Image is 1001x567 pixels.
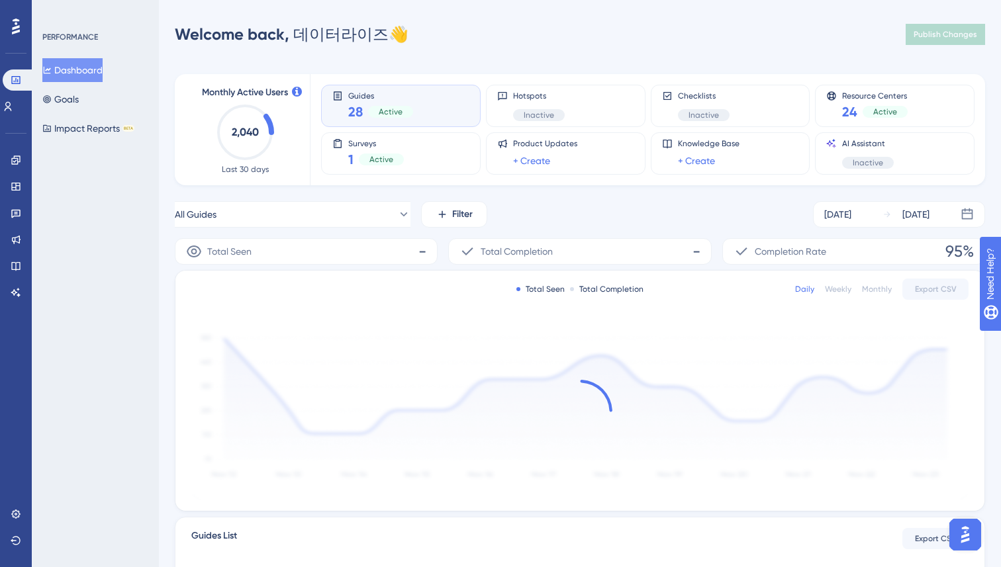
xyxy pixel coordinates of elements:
[175,206,216,222] span: All Guides
[369,154,393,165] span: Active
[825,284,851,294] div: Weekly
[513,138,577,149] span: Product Updates
[853,157,883,168] span: Inactive
[678,91,730,101] span: Checklists
[348,138,404,148] span: Surveys
[207,243,252,259] span: Total Seen
[202,85,288,101] span: Monthly Active Users
[348,150,354,169] span: 1
[862,284,892,294] div: Monthly
[902,206,930,222] div: [DATE]
[692,241,700,262] span: -
[678,153,715,169] a: + Create
[914,29,977,40] span: Publish Changes
[945,515,985,554] iframe: UserGuiding AI Assistant Launcher
[902,279,969,300] button: Export CSV
[175,24,289,44] span: Welcome back,
[842,91,908,100] span: Resource Centers
[418,241,426,262] span: -
[795,284,814,294] div: Daily
[945,241,974,262] span: 95%
[678,138,739,149] span: Knowledge Base
[524,110,554,120] span: Inactive
[842,138,894,149] span: AI Assistant
[42,58,103,82] button: Dashboard
[915,284,957,294] span: Export CSV
[122,125,134,132] div: BETA
[222,164,269,175] span: Last 30 days
[902,528,969,549] button: Export CSV
[42,87,79,111] button: Goals
[452,206,473,222] span: Filter
[513,91,565,101] span: Hotspots
[906,24,985,45] button: Publish Changes
[842,103,857,121] span: 24
[175,24,408,45] div: 데이터라이즈 👋
[421,201,487,228] button: Filter
[175,201,410,228] button: All Guides
[481,243,553,259] span: Total Completion
[191,528,237,549] span: Guides List
[348,103,363,121] span: 28
[873,107,897,117] span: Active
[755,243,826,259] span: Completion Rate
[232,126,259,138] text: 2,040
[915,533,957,544] span: Export CSV
[689,110,719,120] span: Inactive
[348,91,413,100] span: Guides
[513,153,550,169] a: + Create
[516,284,565,294] div: Total Seen
[42,32,98,42] div: PERFORMANCE
[570,284,643,294] div: Total Completion
[379,107,403,117] span: Active
[42,116,134,140] button: Impact ReportsBETA
[31,3,83,19] span: Need Help?
[824,206,851,222] div: [DATE]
